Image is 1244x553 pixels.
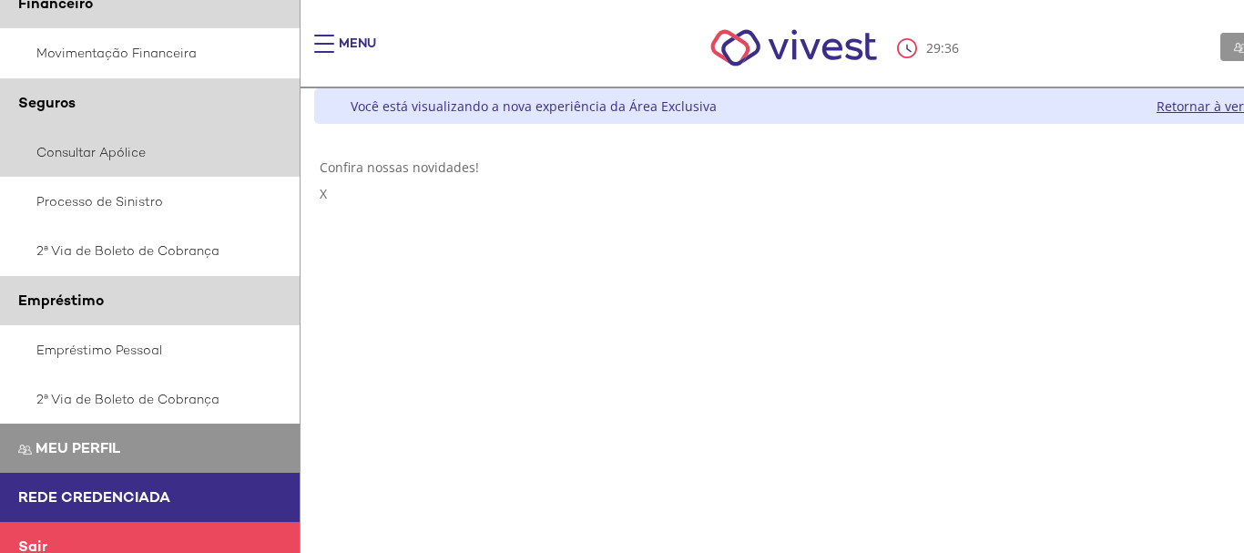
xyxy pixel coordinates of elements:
[320,185,327,202] span: X
[351,97,717,115] div: Você está visualizando a nova experiência da Área Exclusiva
[897,38,963,58] div: :
[36,438,120,457] span: Meu perfil
[339,35,376,71] div: Menu
[690,9,897,87] img: Vivest
[18,443,32,456] img: Meu perfil
[944,39,959,56] span: 36
[18,487,170,507] span: Rede Credenciada
[926,39,941,56] span: 29
[18,93,76,112] span: Seguros
[18,291,104,310] span: Empréstimo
